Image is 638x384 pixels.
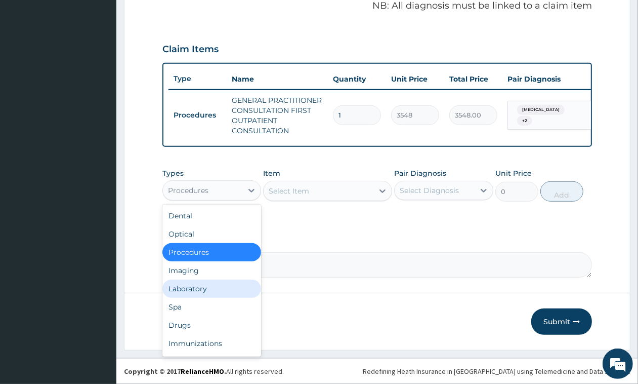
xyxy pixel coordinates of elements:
[162,353,261,371] div: Others
[5,277,193,312] textarea: Type your message and hit 'Enter'
[162,316,261,334] div: Drugs
[328,69,386,89] th: Quantity
[227,90,328,141] td: GENERAL PRACTITIONER CONSULTATION FIRST OUTPATIENT CONSULTATION
[162,225,261,243] div: Optical
[162,238,592,247] label: Comment
[166,5,190,29] div: Minimize live chat window
[502,69,614,89] th: Pair Diagnosis
[168,106,227,125] td: Procedures
[162,280,261,298] div: Laboratory
[394,168,446,178] label: Pair Diagnosis
[517,116,532,126] span: + 2
[59,128,140,230] span: We're online!
[363,366,630,376] div: Redefining Heath Insurance in [GEOGRAPHIC_DATA] using Telemedicine and Data Science!
[162,261,261,280] div: Imaging
[495,168,532,178] label: Unit Price
[531,309,592,335] button: Submit
[116,358,638,384] footer: All rights reserved.
[400,185,459,196] div: Select Diagnosis
[269,186,309,196] div: Select Item
[168,69,227,88] th: Type
[162,334,261,353] div: Immunizations
[540,181,583,202] button: Add
[444,69,502,89] th: Total Price
[263,168,280,178] label: Item
[162,243,261,261] div: Procedures
[168,185,208,196] div: Procedures
[386,69,444,89] th: Unit Price
[162,298,261,316] div: Spa
[227,69,328,89] th: Name
[162,207,261,225] div: Dental
[517,105,565,115] span: [MEDICAL_DATA]
[124,367,226,376] strong: Copyright © 2017 .
[162,169,184,178] label: Types
[53,57,170,70] div: Chat with us now
[181,367,224,376] a: RelianceHMO
[162,44,219,55] h3: Claim Items
[19,51,41,76] img: d_794563401_company_1708531726252_794563401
